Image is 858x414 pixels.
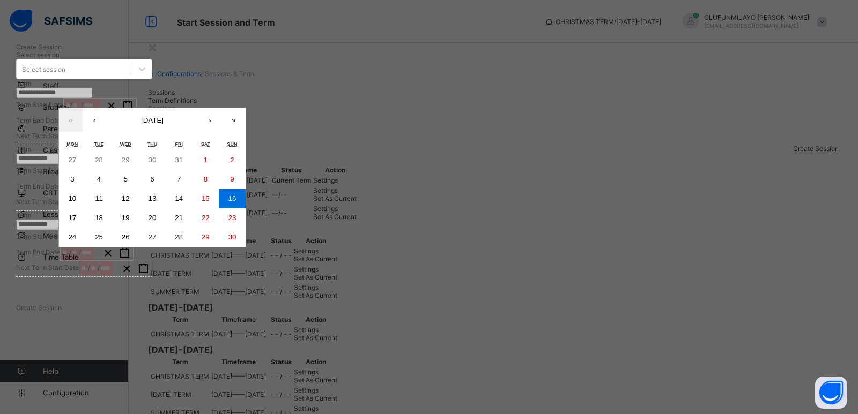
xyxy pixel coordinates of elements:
[16,248,60,256] span: Term End Date
[83,108,106,132] button: ‹
[95,194,103,202] abbr: November 11, 2025
[22,65,65,73] div: Select session
[202,214,210,222] abbr: November 22, 2025
[219,228,246,247] button: November 30, 2025
[16,51,60,59] span: Select session
[112,189,139,208] button: November 12, 2025
[69,247,71,257] span: /
[139,189,166,208] button: November 13, 2025
[141,116,164,124] span: [DATE]
[149,233,157,241] abbr: November 27, 2025
[16,132,79,140] span: Next Term Start Date
[175,141,183,147] abbr: Friday
[139,228,166,247] button: November 27, 2025
[227,141,238,147] abbr: Sunday
[59,228,86,247] button: November 24, 2025
[16,182,60,190] span: Term End Date
[59,189,86,208] button: November 10, 2025
[175,233,183,241] abbr: November 28, 2025
[166,189,193,208] button: November 14, 2025
[139,170,166,189] button: November 6, 2025
[16,232,63,240] span: Term Start Date
[95,233,103,241] abbr: November 25, 2025
[112,208,139,228] button: November 19, 2025
[149,214,157,222] abbr: November 20, 2025
[120,141,131,147] abbr: Wednesday
[68,194,76,202] abbr: November 10, 2025
[122,214,130,222] abbr: November 19, 2025
[204,175,208,183] abbr: November 8, 2025
[149,194,157,202] abbr: November 13, 2025
[124,175,128,183] abbr: November 5, 2025
[68,233,76,241] abbr: November 24, 2025
[86,170,113,189] button: November 4, 2025
[219,170,246,189] button: November 9, 2025
[815,377,847,409] button: Open asap
[147,141,158,147] abbr: Thursday
[59,150,86,170] button: October 27, 2025
[230,156,234,164] abbr: November 2, 2025
[86,189,113,208] button: November 11, 2025
[16,198,79,206] span: Next Term Start Date
[59,108,83,132] button: «
[166,150,193,170] button: October 31, 2025
[222,108,246,132] button: »
[150,175,154,183] abbr: November 6, 2025
[193,170,219,189] button: November 8, 2025
[95,214,103,222] abbr: November 18, 2025
[228,233,236,241] abbr: November 30, 2025
[66,141,78,147] abbr: Monday
[122,194,130,202] abbr: November 12, 2025
[175,194,183,202] abbr: November 14, 2025
[198,108,222,132] button: ›
[98,263,100,272] span: /
[193,150,219,170] button: November 1, 2025
[139,150,166,170] button: October 30, 2025
[112,150,139,170] button: October 29, 2025
[16,264,79,272] span: Next Term Start Date
[202,233,210,241] abbr: November 29, 2025
[177,175,181,183] abbr: November 7, 2025
[112,170,139,189] button: November 5, 2025
[86,208,113,228] button: November 18, 2025
[230,175,234,183] abbr: November 9, 2025
[68,156,76,164] abbr: October 27, 2025
[16,79,31,87] label: Term
[175,214,183,222] abbr: November 21, 2025
[147,37,158,56] div: ×
[88,263,90,272] span: /
[16,116,60,124] span: Term End Date
[122,233,130,241] abbr: November 26, 2025
[16,211,31,219] label: Term
[219,150,246,170] button: November 2, 2025
[139,208,166,228] button: November 20, 2025
[70,175,74,183] abbr: November 3, 2025
[79,247,81,257] span: /
[219,208,246,228] button: November 23, 2025
[202,194,210,202] abbr: November 15, 2025
[16,101,63,109] span: Term Start Date
[166,170,193,189] button: November 7, 2025
[59,208,86,228] button: November 17, 2025
[16,43,62,51] span: Create Session
[16,167,63,175] span: Term Start Date
[86,150,113,170] button: October 28, 2025
[228,214,236,222] abbr: November 23, 2025
[166,228,193,247] button: November 28, 2025
[81,100,83,109] span: /
[95,156,103,164] abbr: October 28, 2025
[59,170,86,189] button: November 3, 2025
[219,189,246,208] button: November 16, 2025
[193,208,219,228] button: November 22, 2025
[106,108,198,132] button: [DATE]
[112,228,139,247] button: November 26, 2025
[166,208,193,228] button: November 21, 2025
[97,175,101,183] abbr: November 4, 2025
[122,156,130,164] abbr: October 29, 2025
[16,145,31,153] label: Term
[193,228,219,247] button: November 29, 2025
[204,156,208,164] abbr: November 1, 2025
[228,194,236,202] abbr: November 16, 2025
[193,189,219,208] button: November 15, 2025
[16,304,62,312] span: Create Session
